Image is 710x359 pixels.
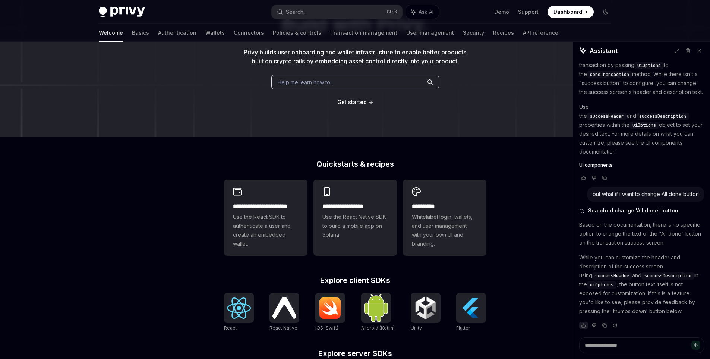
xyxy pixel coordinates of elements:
[318,297,342,319] img: iOS (Swift)
[463,24,484,42] a: Security
[269,293,299,332] a: React NativeReact Native
[224,325,237,331] span: React
[579,52,704,97] p: You can customize the success message for a transaction by passing to the method. While there isn...
[553,8,582,16] span: Dashboard
[234,24,264,42] a: Connectors
[315,325,338,331] span: iOS (Swift)
[590,46,618,55] span: Assistant
[579,253,704,316] p: While you can customize the header and description of the success screen using and in the , the b...
[419,8,433,16] span: Ask AI
[593,190,699,198] div: but what if i want to change All done button
[224,350,486,357] h2: Explore server SDKs
[361,293,395,332] a: Android (Kotlin)Android (Kotlin)
[278,78,334,86] span: Help me learn how to…
[590,282,613,288] span: uiOptions
[412,212,477,248] span: Whitelabel login, wallets, and user management with your own UI and branding.
[330,24,397,42] a: Transaction management
[269,325,297,331] span: React Native
[493,24,514,42] a: Recipes
[579,220,704,247] p: Based on the documentation, there is no specific option to change the text of the "All done" butt...
[386,9,398,15] span: Ctrl K
[337,99,367,105] span: Get started
[99,24,123,42] a: Welcome
[414,296,438,320] img: Unity
[588,207,678,214] span: Searched change 'All done' button
[272,5,402,19] button: Search...CtrlK
[244,48,466,65] span: Privy builds user onboarding and wallet infrastructure to enable better products built on crypto ...
[286,7,307,16] div: Search...
[579,162,704,168] a: UI components
[691,341,700,350] button: Send message
[518,8,539,16] a: Support
[590,72,629,78] span: sendTransaction
[233,212,299,248] span: Use the React SDK to authenticate a user and create an embedded wallet.
[579,162,613,168] span: UI components
[315,293,345,332] a: iOS (Swift)iOS (Swift)
[411,325,422,331] span: Unity
[600,6,612,18] button: Toggle dark mode
[406,5,439,19] button: Ask AI
[224,160,486,168] h2: Quickstarts & recipes
[548,6,594,18] a: Dashboard
[456,293,486,332] a: FlutterFlutter
[322,212,388,239] span: Use the React Native SDK to build a mobile app on Solana.
[639,113,686,119] span: successDescription
[403,180,486,256] a: **** *****Whitelabel login, wallets, and user management with your own UI and branding.
[224,277,486,284] h2: Explore client SDKs
[595,273,629,279] span: successHeader
[364,294,388,322] img: Android (Kotlin)
[132,24,149,42] a: Basics
[590,113,624,119] span: successHeader
[224,293,254,332] a: ReactReact
[644,273,691,279] span: successDescription
[579,103,704,156] p: Use the and properties within the object to set your desired text. For more details on what you c...
[337,98,367,106] a: Get started
[459,296,483,320] img: Flutter
[227,297,251,319] img: React
[158,24,196,42] a: Authentication
[99,7,145,17] img: dark logo
[406,24,454,42] a: User management
[632,122,656,128] span: uiOptions
[273,24,321,42] a: Policies & controls
[494,8,509,16] a: Demo
[205,24,225,42] a: Wallets
[523,24,558,42] a: API reference
[361,325,395,331] span: Android (Kotlin)
[411,293,441,332] a: UnityUnity
[637,63,661,69] span: uiOptions
[313,180,397,256] a: **** **** **** ***Use the React Native SDK to build a mobile app on Solana.
[579,207,704,214] button: Searched change 'All done' button
[456,325,470,331] span: Flutter
[272,297,296,318] img: React Native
